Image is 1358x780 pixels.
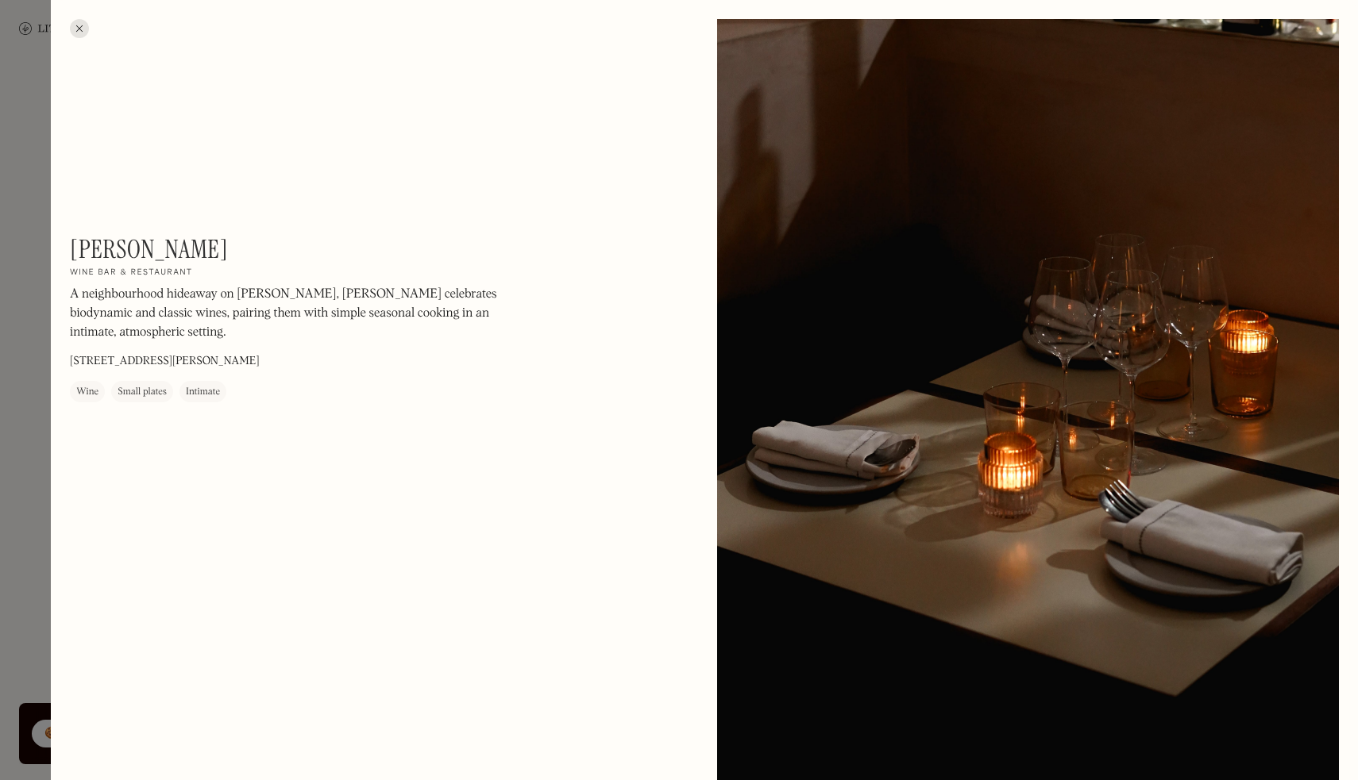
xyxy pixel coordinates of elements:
div: Small plates [118,384,167,400]
p: A neighbourhood hideaway on [PERSON_NAME], [PERSON_NAME] celebrates biodynamic and classic wines,... [70,285,499,342]
h1: [PERSON_NAME] [70,234,228,264]
div: Wine [76,384,98,400]
div: Intimate [186,384,220,400]
h2: Wine bar & restaurant [70,267,193,279]
p: [STREET_ADDRESS][PERSON_NAME] [70,353,260,370]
